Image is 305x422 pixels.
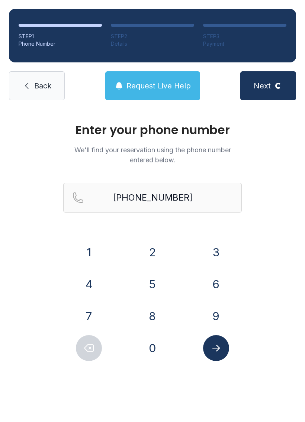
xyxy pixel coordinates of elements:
[139,335,166,361] button: 0
[126,81,191,91] span: Request Live Help
[139,271,166,297] button: 5
[111,33,194,40] div: STEP 2
[203,33,286,40] div: STEP 3
[76,335,102,361] button: Delete number
[203,335,229,361] button: Submit lookup form
[111,40,194,48] div: Details
[34,81,51,91] span: Back
[254,81,271,91] span: Next
[19,40,102,48] div: Phone Number
[203,239,229,265] button: 3
[63,183,242,212] input: Reservation phone number
[139,303,166,329] button: 8
[203,271,229,297] button: 6
[139,239,166,265] button: 2
[63,145,242,165] p: We'll find your reservation using the phone number entered below.
[76,303,102,329] button: 7
[203,303,229,329] button: 9
[203,40,286,48] div: Payment
[19,33,102,40] div: STEP 1
[63,124,242,136] h1: Enter your phone number
[76,239,102,265] button: 1
[76,271,102,297] button: 4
